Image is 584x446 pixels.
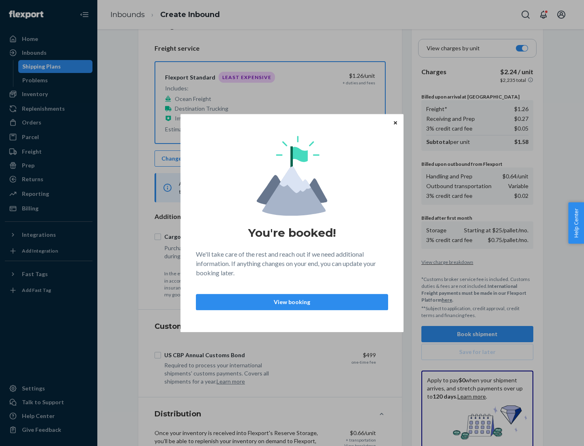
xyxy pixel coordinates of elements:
img: svg+xml,%3Csvg%20viewBox%3D%220%200%20174%20197%22%20fill%3D%22none%22%20xmlns%3D%22http%3A%2F%2F... [257,136,327,216]
h1: You're booked! [248,225,336,240]
button: Close [391,118,399,127]
p: We'll take care of the rest and reach out if we need additional information. If anything changes ... [196,250,388,278]
button: View booking [196,294,388,310]
p: View booking [203,298,381,306]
